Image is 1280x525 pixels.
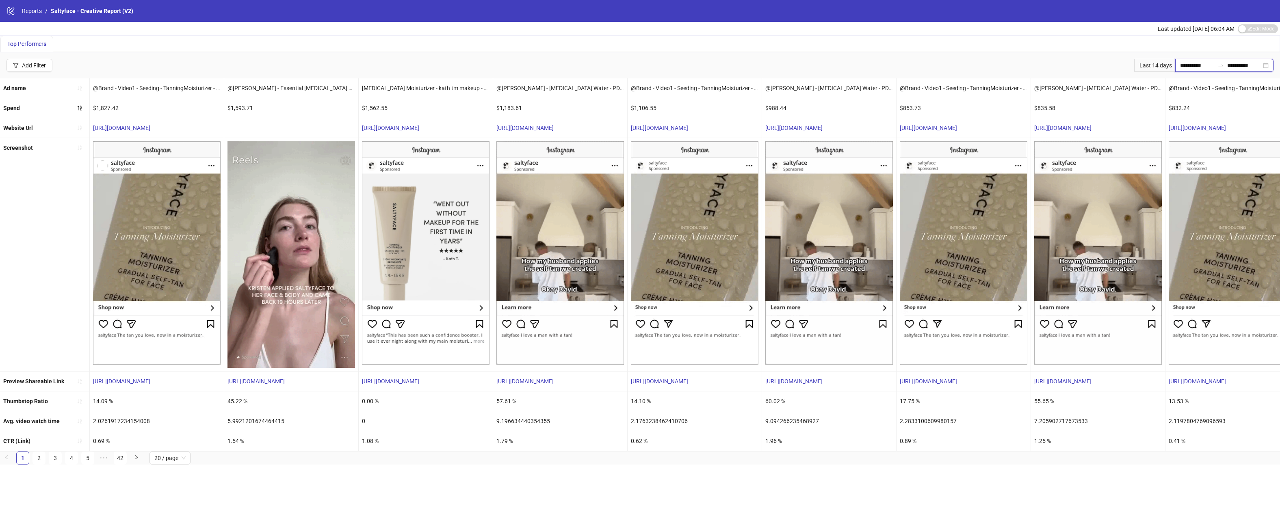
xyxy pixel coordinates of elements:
[359,391,493,411] div: 0.00 %
[493,431,627,451] div: 1.79 %
[90,431,224,451] div: 0.69 %
[496,125,554,131] a: [URL][DOMAIN_NAME]
[1031,78,1165,98] div: @[PERSON_NAME] - [MEDICAL_DATA] Water - PDP - SFContest - [DATE] - Copy 2
[90,78,224,98] div: @Brand - Video1 - Seeding - TanningMoisturizer - PDP - SF2445757 - [DATE] - Copy
[762,78,896,98] div: @[PERSON_NAME] - [MEDICAL_DATA] Water - PDP - SFContest - [DATE] - Copy 2
[3,105,20,111] b: Spend
[77,438,82,444] span: sort-ascending
[130,452,143,465] button: right
[900,378,957,385] a: [URL][DOMAIN_NAME]
[359,78,493,98] div: [MEDICAL_DATA] Moisturizer - kath tm makeup - SF4545898
[97,452,110,465] span: •••
[6,59,52,72] button: Add Filter
[359,411,493,431] div: 0
[493,98,627,118] div: $1,183.61
[97,452,110,465] li: Next 5 Pages
[51,8,133,14] span: Saltyface - Creative Report (V2)
[897,98,1031,118] div: $853.73
[628,78,762,98] div: @Brand - Video1 - Seeding - TanningMoisturizer - PDP - SF2445757 - [DATE] - Copy
[77,418,82,424] span: sort-ascending
[154,452,186,464] span: 20 / page
[362,378,419,385] a: [URL][DOMAIN_NAME]
[77,398,82,404] span: sort-ascending
[765,125,823,131] a: [URL][DOMAIN_NAME]
[359,431,493,451] div: 1.08 %
[1031,98,1165,118] div: $835.58
[3,418,60,424] b: Avg. video watch time
[13,63,19,68] span: filter
[3,145,33,151] b: Screenshot
[65,452,78,465] li: 4
[227,378,285,385] a: [URL][DOMAIN_NAME]
[1031,431,1165,451] div: 1.25 %
[3,398,48,404] b: Thumbstop Ratio
[762,411,896,431] div: 9.094266235468927
[765,141,893,365] img: Screenshot 120228026911430395
[897,391,1031,411] div: 17.75 %
[90,391,224,411] div: 14.09 %
[90,98,224,118] div: $1,827.42
[900,141,1027,365] img: Screenshot 120225500306900395
[362,125,419,131] a: [URL][DOMAIN_NAME]
[82,452,94,464] a: 5
[897,431,1031,451] div: 0.89 %
[1158,26,1235,32] span: Last updated [DATE] 06:04 AM
[1169,378,1226,385] a: [URL][DOMAIN_NAME]
[114,452,126,464] a: 42
[224,78,358,98] div: @[PERSON_NAME] - Essential [MEDICAL_DATA] Set - PDP - B&A - Copy 2
[90,411,224,431] div: 2.0261917234154008
[897,78,1031,98] div: @Brand - Video1 - Seeding - TanningMoisturizer - PDP - SF2445757 - [DATE] - Copy
[224,391,358,411] div: 45.22 %
[16,452,29,465] li: 1
[628,98,762,118] div: $1,106.55
[362,141,489,365] img: Screenshot 120227465092180395
[631,378,688,385] a: [URL][DOMAIN_NAME]
[22,62,46,69] div: Add Filter
[3,438,30,444] b: CTR (Link)
[81,452,94,465] li: 5
[1034,378,1092,385] a: [URL][DOMAIN_NAME]
[224,431,358,451] div: 1.54 %
[77,145,82,151] span: sort-ascending
[1169,125,1226,131] a: [URL][DOMAIN_NAME]
[493,391,627,411] div: 57.61 %
[77,105,82,111] span: sort-descending
[493,78,627,98] div: @[PERSON_NAME] - [MEDICAL_DATA] Water - PDP - SFContest - [DATE] - Copy 2
[1031,391,1165,411] div: 55.65 %
[628,391,762,411] div: 14.10 %
[897,411,1031,431] div: 2.2833100609980157
[1031,411,1165,431] div: 7.205902717673533
[77,125,82,131] span: sort-ascending
[1217,62,1224,69] span: swap-right
[628,431,762,451] div: 0.62 %
[3,125,33,131] b: Website Url
[628,411,762,431] div: 2.1763238462410706
[149,452,191,465] div: Page Size
[1134,59,1175,72] div: Last 14 days
[762,98,896,118] div: $988.44
[227,141,355,368] img: Screenshot 120228026911390395
[49,452,61,464] a: 3
[7,41,46,47] span: Top Performers
[224,411,358,431] div: 5.9921201674464415
[134,455,139,460] span: right
[224,98,358,118] div: $1,593.71
[493,411,627,431] div: 9.196634440354355
[20,6,43,15] a: Reports
[496,141,624,365] img: Screenshot 120228026912350395
[77,85,82,91] span: sort-ascending
[130,452,143,465] li: Next Page
[17,452,29,464] a: 1
[900,125,957,131] a: [URL][DOMAIN_NAME]
[762,431,896,451] div: 1.96 %
[65,452,78,464] a: 4
[631,141,758,365] img: Screenshot 120226658409530395
[33,452,45,464] a: 2
[93,141,221,365] img: Screenshot 120226658409620395
[762,391,896,411] div: 60.02 %
[3,85,26,91] b: Ad name
[496,378,554,385] a: [URL][DOMAIN_NAME]
[3,378,64,385] b: Preview Shareable Link
[1034,141,1162,365] img: Screenshot 120227834741770395
[631,125,688,131] a: [URL][DOMAIN_NAME]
